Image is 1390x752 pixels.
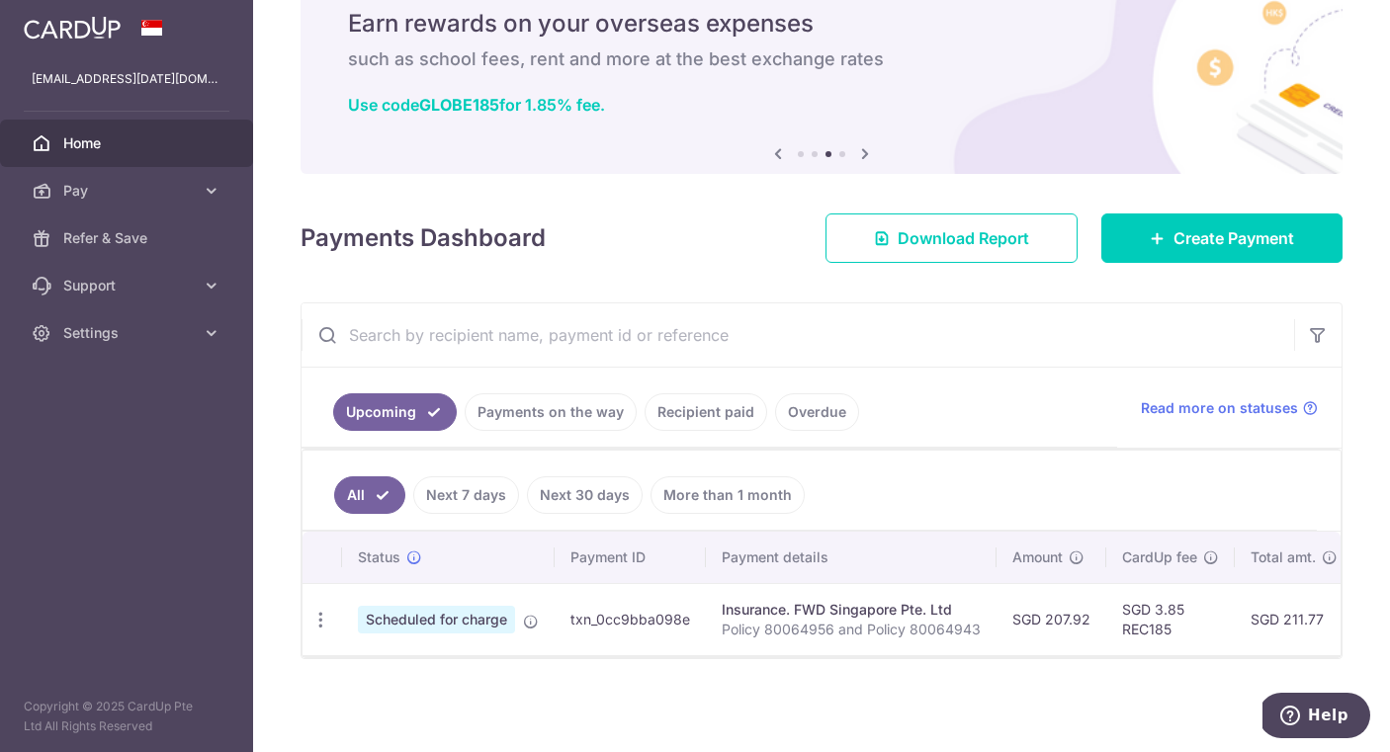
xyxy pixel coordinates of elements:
a: Create Payment [1101,213,1343,263]
a: Next 30 days [527,476,643,514]
td: txn_0cc9bba098e [555,583,706,655]
h5: Earn rewards on your overseas expenses [348,8,1295,40]
a: Use codeGLOBE185for 1.85% fee. [348,95,605,115]
span: CardUp fee [1122,547,1197,567]
a: Recipient paid [645,393,767,431]
a: Download Report [825,213,1078,263]
p: [EMAIL_ADDRESS][DATE][DOMAIN_NAME] [32,69,221,89]
span: Create Payment [1173,226,1294,250]
span: Status [358,547,400,567]
iframe: Opens a widget where you can find more information [1262,693,1370,742]
td: SGD 3.85 REC185 [1106,583,1235,655]
a: Upcoming [333,393,457,431]
a: All [334,476,405,514]
a: More than 1 month [651,476,805,514]
span: Amount [1012,547,1063,567]
b: GLOBE185 [419,95,499,115]
span: Support [63,276,194,295]
input: Search by recipient name, payment id or reference [302,303,1294,367]
th: Payment details [706,532,997,583]
span: Refer & Save [63,228,194,248]
div: Insurance. FWD Singapore Pte. Ltd [722,600,981,620]
td: SGD 207.92 [997,583,1106,655]
a: Read more on statuses [1141,398,1318,418]
span: Home [63,133,194,153]
a: Overdue [775,393,859,431]
span: Read more on statuses [1141,398,1298,418]
span: Settings [63,323,194,343]
h4: Payments Dashboard [301,220,546,256]
span: Download Report [898,226,1029,250]
span: Total amt. [1251,547,1316,567]
a: Payments on the way [465,393,637,431]
td: SGD 211.77 [1235,583,1353,655]
img: CardUp [24,16,121,40]
a: Next 7 days [413,476,519,514]
th: Payment ID [555,532,706,583]
span: Pay [63,181,194,201]
span: Scheduled for charge [358,606,515,633]
h6: such as school fees, rent and more at the best exchange rates [348,47,1295,71]
p: Policy 80064956 and Policy 80064943 [722,620,981,639]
